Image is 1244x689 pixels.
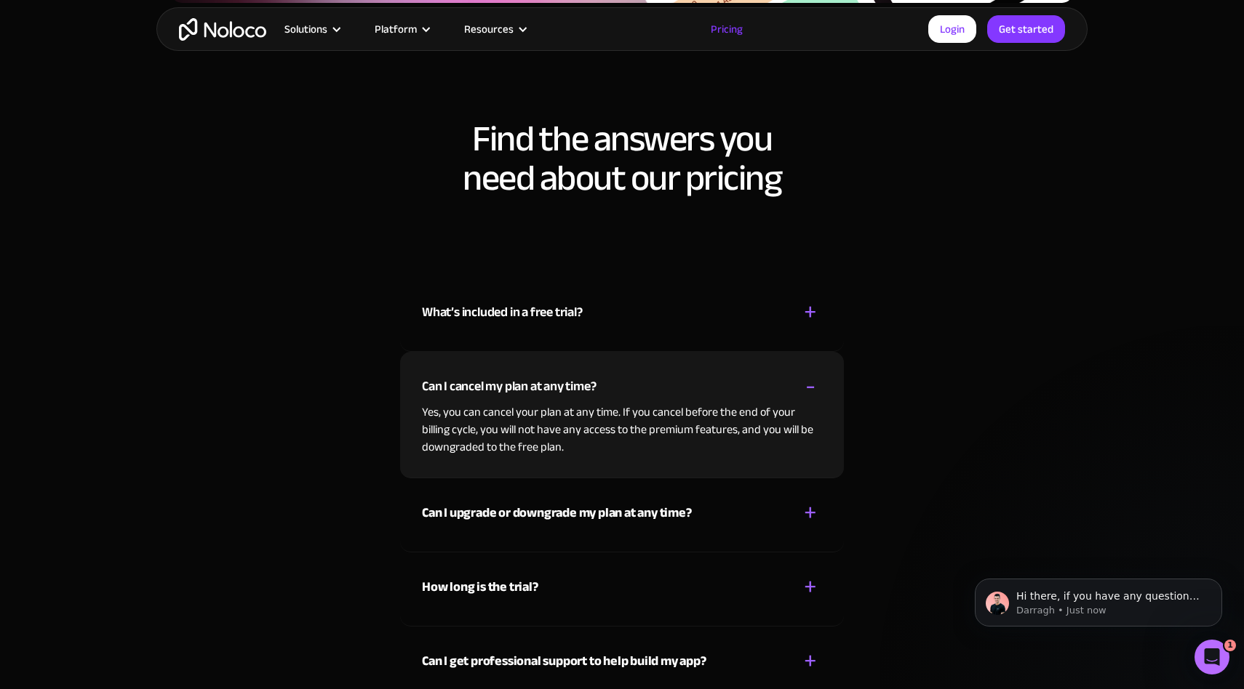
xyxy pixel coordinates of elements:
div: What’s included in a free trial? [422,302,583,323]
strong: Can I get professional support to help build my app? [422,649,706,673]
div: Solutions [284,20,327,39]
div: Solutions [266,20,356,39]
div: + [804,648,817,674]
div: Can I cancel my plan at any time? [422,376,596,398]
span: 1 [1224,640,1236,651]
a: Get started [987,15,1065,43]
div: + [804,299,817,325]
iframe: Intercom notifications message [953,548,1244,650]
div: Resources [464,20,514,39]
p: Yes, you can cancel your plan at any time. If you cancel before the end of your billing cycle, yo... [422,403,822,456]
div: + [804,574,817,600]
iframe: Intercom live chat [1195,640,1229,674]
div: Platform [375,20,417,39]
div: - [805,374,816,399]
a: Login [928,15,976,43]
div: Platform [356,20,446,39]
a: home [179,18,266,41]
div: + [804,500,817,525]
div: Resources [446,20,543,39]
a: Pricing [693,20,761,39]
strong: Can I upgrade or downgrade my plan at any time? [422,501,692,525]
strong: How long is the trial? [422,575,538,599]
